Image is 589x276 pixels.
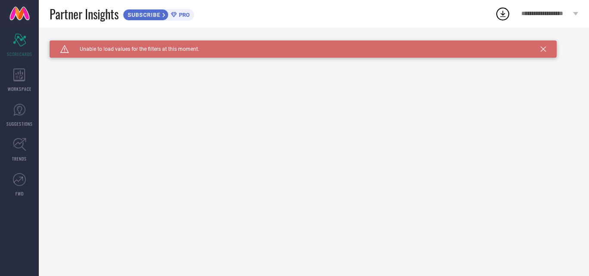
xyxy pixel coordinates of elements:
[177,12,190,18] span: PRO
[123,12,163,18] span: SUBSCRIBE
[16,190,24,197] span: FWD
[12,155,27,162] span: TRENDS
[495,6,511,22] div: Open download list
[69,46,199,52] span: Unable to load values for the filters at this moment.
[8,86,31,92] span: WORKSPACE
[50,40,578,47] div: Unable to load filters at this moment. Please try later.
[6,121,33,127] span: SUGGESTIONS
[50,5,119,23] span: Partner Insights
[123,7,194,21] a: SUBSCRIBEPRO
[7,51,32,57] span: SCORECARDS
